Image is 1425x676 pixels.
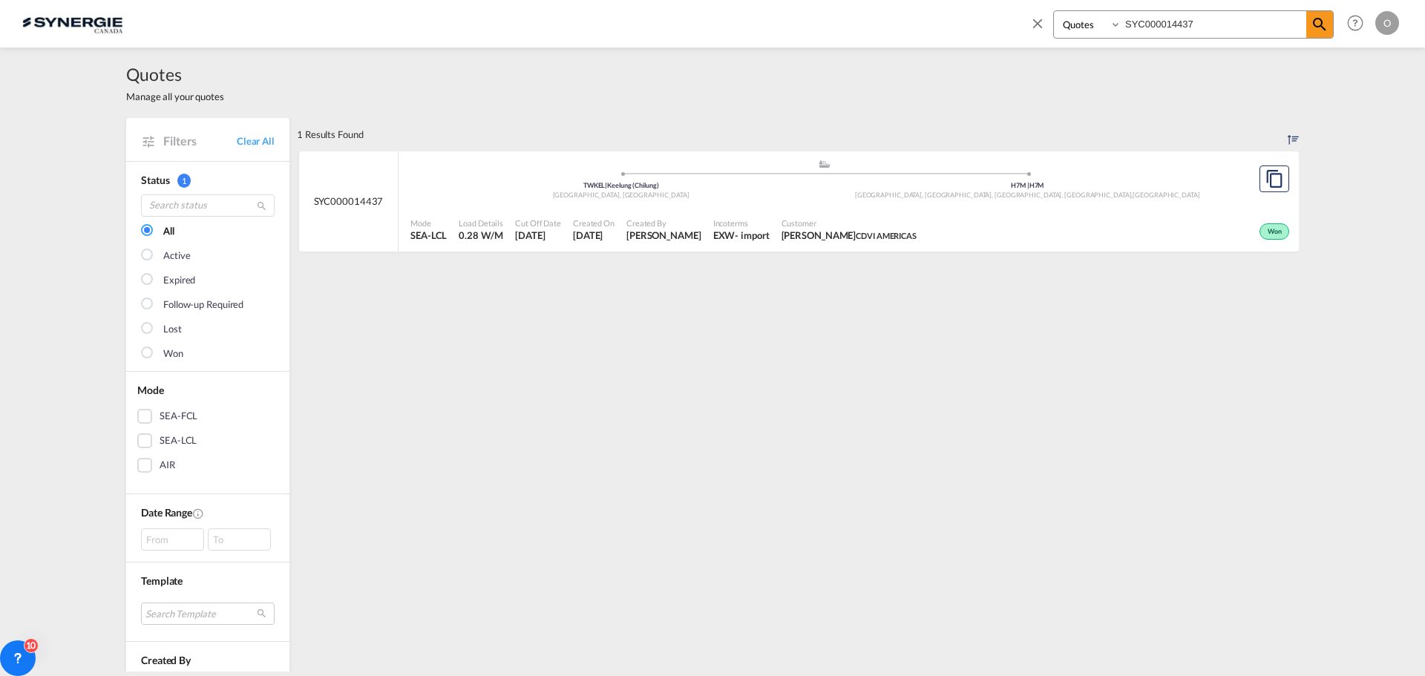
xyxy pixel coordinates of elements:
[163,273,195,288] div: Expired
[177,174,191,188] span: 1
[163,347,183,361] div: Won
[126,90,224,103] span: Manage all your quotes
[237,134,275,148] a: Clear All
[141,654,191,666] span: Created By
[1011,181,1029,189] span: H7M
[713,229,770,242] div: EXW import
[1259,165,1289,192] button: Copy Quote
[605,181,607,189] span: |
[208,528,271,551] div: To
[160,433,197,448] div: SEA-LCL
[626,229,701,242] span: Adriana Groposila
[163,298,243,312] div: Follow-up Required
[1306,11,1333,38] span: icon-magnify
[256,200,267,211] md-icon: icon-magnify
[1375,11,1399,35] div: O
[163,224,174,239] div: All
[735,229,769,242] div: - import
[553,191,689,199] span: [GEOGRAPHIC_DATA], [GEOGRAPHIC_DATA]
[1133,191,1199,199] span: [GEOGRAPHIC_DATA]
[459,217,503,229] span: Load Details
[163,133,237,149] span: Filters
[1265,170,1283,188] md-icon: assets/icons/custom/copyQuote.svg
[782,229,917,242] span: DENISE DIONNE CDVI AMERICAS
[314,194,384,208] span: SYC000014437
[192,508,204,519] md-icon: Created On
[1288,118,1299,151] div: Sort by: Created On
[137,409,278,424] md-checkbox: SEA-FCL
[856,231,917,240] span: CDVI AMERICAS
[141,574,183,587] span: Template
[163,322,182,337] div: Lost
[141,528,204,551] div: From
[410,229,447,242] span: SEA-LCL
[515,229,561,242] span: 2 Sep 2025
[1343,10,1375,37] div: Help
[141,173,275,188] div: Status 1
[515,217,561,229] span: Cut Off Date
[855,191,1133,199] span: [GEOGRAPHIC_DATA], [GEOGRAPHIC_DATA], [GEOGRAPHIC_DATA], [GEOGRAPHIC_DATA]
[626,217,701,229] span: Created By
[22,7,122,40] img: 1f56c880d42311ef80fc7dca854c8e59.png
[1259,223,1289,240] div: Won
[160,458,175,473] div: AIR
[1343,10,1368,36] span: Help
[141,506,192,519] span: Date Range
[1029,10,1053,46] span: icon-close
[459,229,502,241] span: 0.28 W/M
[299,151,1299,252] div: SYC000014437 assets/icons/custom/ship-fill.svgassets/icons/custom/roll-o-plane.svgOriginKeelung (...
[137,384,164,396] span: Mode
[816,160,833,168] md-icon: assets/icons/custom/ship-fill.svg
[141,528,275,551] span: From To
[297,118,364,151] div: 1 Results Found
[1029,181,1044,189] span: H7M
[160,409,197,424] div: SEA-FCL
[126,62,224,86] span: Quotes
[137,433,278,448] md-checkbox: SEA-LCL
[1027,181,1029,189] span: |
[410,217,447,229] span: Mode
[1029,15,1046,31] md-icon: icon-close
[782,217,917,229] span: Customer
[1311,16,1329,33] md-icon: icon-magnify
[713,217,770,229] span: Incoterms
[583,181,659,189] span: TWKEL Keelung (Chilung)
[141,194,275,217] input: Search status
[1268,227,1285,237] span: Won
[137,458,278,473] md-checkbox: AIR
[163,249,190,263] div: Active
[141,174,169,186] span: Status
[713,229,736,242] div: EXW
[573,217,615,229] span: Created On
[1131,191,1133,199] span: ,
[573,229,615,242] span: 2 Sep 2025
[1121,11,1306,37] input: Enter Quotation Number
